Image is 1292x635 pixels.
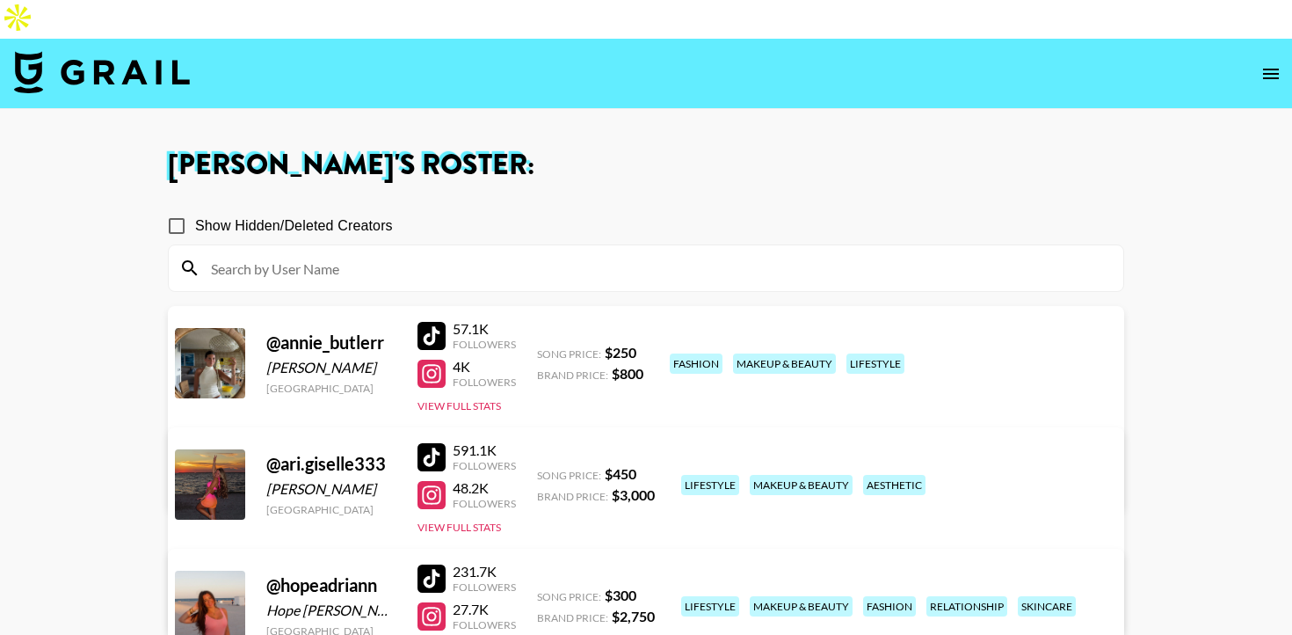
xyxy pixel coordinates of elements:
[612,365,643,382] strong: $ 800
[453,320,516,338] div: 57.1K
[200,254,1113,282] input: Search by User Name
[266,602,396,619] div: Hope [PERSON_NAME]
[1253,56,1288,91] button: open drawer
[195,215,393,237] span: Show Hidden/Deleted Creators
[1018,596,1076,617] div: skincare
[417,399,501,412] button: View Full Stats
[537,611,608,624] span: Brand Price:
[537,469,601,482] span: Song Price:
[863,596,916,617] div: fashion
[681,596,739,617] div: lifestyle
[266,503,396,516] div: [GEOGRAPHIC_DATA]
[266,382,396,395] div: [GEOGRAPHIC_DATA]
[417,521,501,534] button: View Full Stats
[168,151,1124,179] h1: [PERSON_NAME] 's Roster:
[453,479,516,497] div: 48.2K
[537,590,601,603] span: Song Price:
[750,475,853,495] div: makeup & beauty
[612,486,655,503] strong: $ 3,000
[266,480,396,498] div: [PERSON_NAME]
[612,608,655,624] strong: $ 2,750
[605,587,636,603] strong: $ 300
[733,354,836,374] div: makeup & beauty
[605,344,636,361] strong: $ 250
[453,618,516,631] div: Followers
[266,332,396,354] div: @ annie_butlerr
[681,475,739,495] div: lifestyle
[863,475,925,495] div: aesthetic
[670,354,722,374] div: fashion
[605,465,636,482] strong: $ 450
[453,376,516,389] div: Followers
[453,601,516,618] div: 27.7K
[453,459,516,472] div: Followers
[453,497,516,510] div: Followers
[537,369,608,382] span: Brand Price:
[537,490,608,503] span: Brand Price:
[453,338,516,351] div: Followers
[750,596,853,617] div: makeup & beauty
[266,574,396,596] div: @ hopeadriann
[846,354,904,374] div: lifestyle
[926,596,1007,617] div: relationship
[453,580,516,594] div: Followers
[453,563,516,580] div: 231.7K
[453,358,516,376] div: 4K
[537,347,601,361] span: Song Price:
[266,359,396,376] div: [PERSON_NAME]
[14,51,190,93] img: Grail Talent
[266,453,396,475] div: @ ari.giselle333
[453,442,516,459] div: 591.1K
